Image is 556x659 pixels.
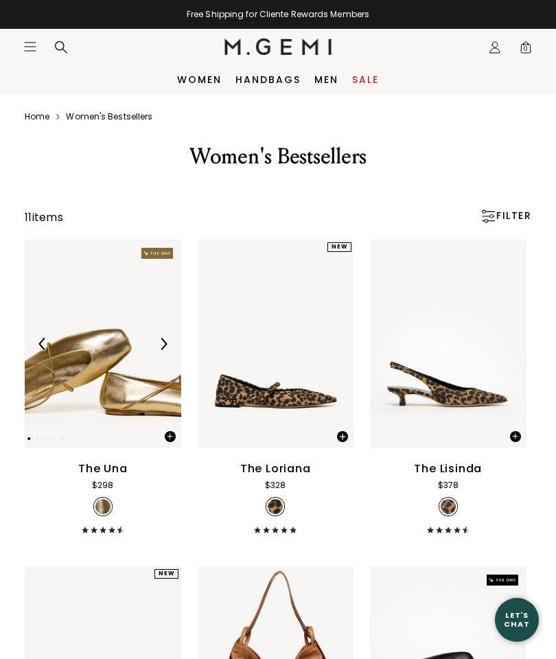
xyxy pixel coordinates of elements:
[41,143,515,170] div: Women's Bestsellers
[519,43,533,57] span: 0
[240,461,311,477] div: The Loriana
[480,209,531,223] div: FILTER
[36,338,49,350] img: Previous Arrow
[25,240,181,448] img: The Una
[25,209,63,226] div: 11 items
[370,240,526,448] img: The Lisinda
[370,240,526,533] a: The Lisinda$378
[438,478,459,492] div: $378
[157,338,170,350] img: Next Arrow
[23,40,37,54] button: Open site menu
[441,499,456,514] img: v_7253590147131_SWATCH_50x.jpg
[268,499,283,514] img: v_7385131319355_SWATCH_50x.jpg
[314,74,338,85] a: Men
[414,461,482,477] div: The Lisinda
[141,248,173,259] img: The One tag
[265,478,286,492] div: $328
[177,74,222,85] a: Women
[25,111,49,122] a: Home
[235,74,301,85] a: Handbags
[487,575,518,586] img: The One tag
[198,240,354,533] a: The Loriana$328
[25,240,181,533] a: Previous ArrowNext ArrowThe Una$298
[92,478,113,492] div: $298
[95,499,111,514] img: v_7306993795131_SWATCH_50x.jpg
[154,569,178,579] div: NEW
[66,111,152,122] a: Women's bestsellers
[327,242,351,252] div: NEW
[352,74,379,85] a: Sale
[78,461,128,477] div: The Una
[224,38,332,55] img: M.Gemi
[481,209,495,223] img: Open filters
[198,240,354,448] img: The Loriana
[495,611,539,628] div: Let's Chat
